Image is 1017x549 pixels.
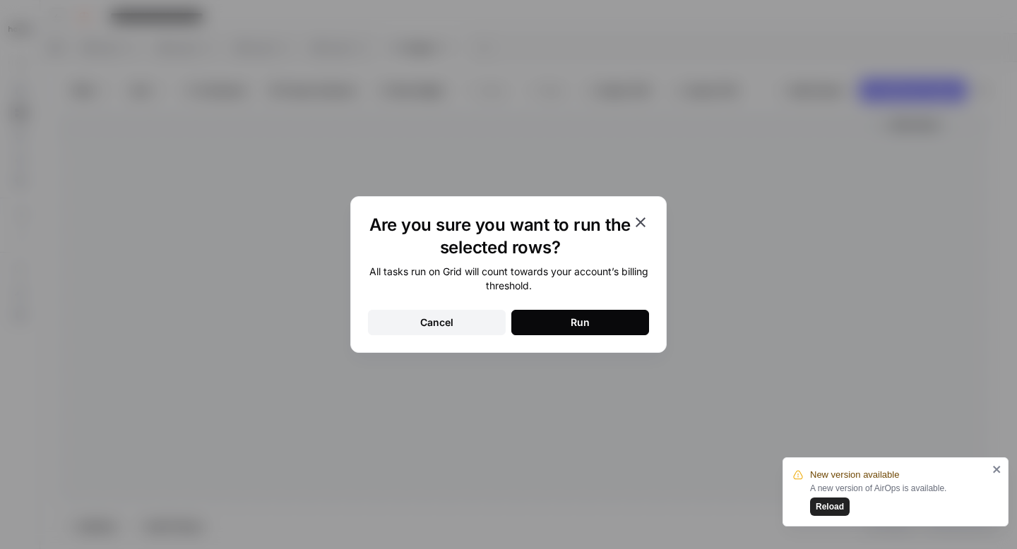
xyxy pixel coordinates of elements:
div: A new version of AirOps is available. [810,482,988,516]
button: Run [511,310,649,335]
span: Reload [816,500,844,513]
div: All tasks run on Grid will count towards your account’s billing threshold. [368,265,649,293]
h1: Are you sure you want to run the selected rows? [368,214,632,259]
button: Cancel [368,310,506,335]
button: close [992,464,1002,475]
div: Cancel [420,315,453,330]
div: Run [571,315,590,330]
span: New version available [810,468,899,482]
